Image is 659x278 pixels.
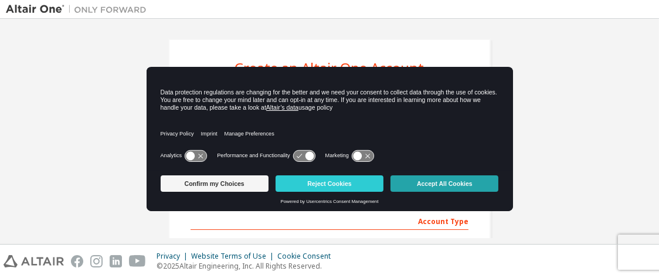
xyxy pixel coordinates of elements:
[157,261,338,271] p: © 2025 Altair Engineering, Inc. All Rights Reserved.
[129,255,146,267] img: youtube.svg
[71,255,83,267] img: facebook.svg
[235,61,424,75] div: Create an Altair One Account
[6,4,152,15] img: Altair One
[157,252,191,261] div: Privacy
[277,252,338,261] div: Cookie Consent
[4,255,64,267] img: altair_logo.svg
[110,255,122,267] img: linkedin.svg
[90,255,103,267] img: instagram.svg
[191,211,468,230] div: Account Type
[191,252,277,261] div: Website Terms of Use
